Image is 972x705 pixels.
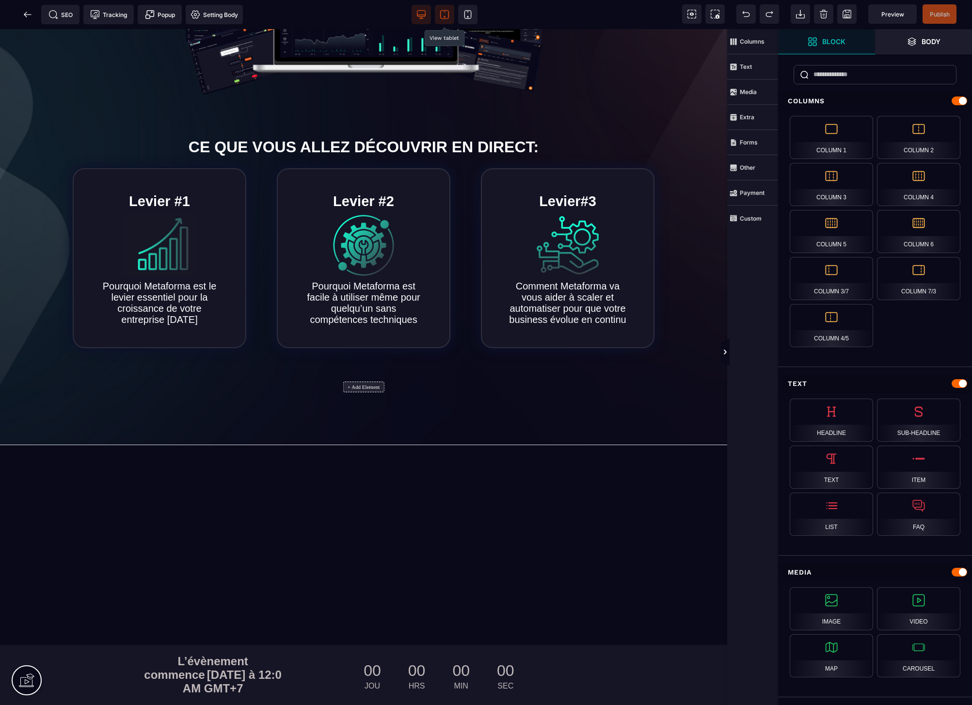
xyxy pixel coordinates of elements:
strong: Extra [740,113,754,121]
div: Item [877,446,960,489]
span: Save [837,4,857,24]
div: Media [778,563,972,581]
span: Preview [881,11,904,18]
div: Headline [790,399,873,442]
strong: Media [740,88,757,96]
span: [DATE] à 12:0 AM GMT+7 [183,639,282,666]
span: Screenshot [705,4,725,24]
img: 4c12a1b87b00009b8b059a2e3f059314_Levier_3.png [537,185,599,247]
span: Create Alert Modal [138,5,182,24]
span: View desktop [412,5,431,24]
span: Setting Body [191,10,238,19]
strong: Block [822,38,845,45]
strong: Custom [740,215,762,222]
span: Open Layers [875,29,972,54]
span: L’évènement commence [144,625,248,652]
span: Extra [727,105,778,130]
text: Levier #2 [331,162,397,183]
span: View tablet [435,5,454,24]
span: Favicon [186,5,243,24]
span: Publish [930,11,950,18]
img: 67ed6705c632a00f98baeed8fafe505a_Levier_2.png [333,185,395,247]
div: Column 3 [790,163,873,206]
div: Column 7/3 [877,257,960,300]
div: JOU [360,653,385,661]
div: MIN [448,653,474,661]
span: Clear [814,4,833,24]
span: SEO [48,10,73,19]
span: Text [727,54,778,80]
span: Redo [760,4,779,24]
span: Undo [736,4,756,24]
strong: Forms [740,139,758,146]
div: Pourquoi Metaforma est facile à utiliser même pour quelqu’un sans compétences techniques [303,252,424,296]
div: 00 [360,631,385,653]
span: Columns [727,29,778,54]
div: 00 [493,631,518,653]
div: Image [790,587,873,630]
span: Tracking code [83,5,134,24]
div: Column 6 [877,210,960,253]
div: Comment Metaforma va vous aider à scaler et automatiser pour que votre business évolue en continu [508,252,628,296]
span: Custom Block [727,206,778,231]
div: Text [778,375,972,393]
span: Save [923,4,956,24]
div: Column 1 [790,116,873,159]
span: Seo meta data [41,5,80,24]
div: Column 2 [877,116,960,159]
div: Column 4 [877,163,960,206]
strong: Text [740,63,752,70]
span: Toggle Views [778,338,788,367]
span: Tracking [90,10,127,19]
span: View mobile [458,5,478,24]
span: Open Blocks [778,29,875,54]
div: Text [790,446,873,489]
div: Columns [778,92,972,110]
div: Pourquoi Metaforma est le levier essentiel pour la croissance de votre entreprise [DATE] [99,252,220,296]
div: 00 [404,631,430,653]
div: Column 5 [790,210,873,253]
span: Preview [868,4,917,24]
h1: CE QUE VOUS ALLEZ DÉCOUVRIR EN DIRECT: [15,104,713,132]
div: Column 3/7 [790,257,873,300]
span: Payment [727,180,778,206]
div: Map [790,634,873,677]
div: HRS [404,653,430,661]
img: 712428bf41863e43c48728bcdd173608_Capture_d%E2%80%99e%CC%81cran_2025-01-05_a%CC%80_18.52.05.png [122,185,197,247]
span: Popup [145,10,175,19]
div: Sub-headline [877,399,960,442]
div: Carousel [877,634,960,677]
strong: Payment [740,189,765,196]
div: Video [877,587,960,630]
text: Levier#3 [537,162,599,183]
span: Other [727,155,778,180]
span: Open Import Webpage [791,4,810,24]
strong: Body [922,38,940,45]
span: Forms [727,130,778,155]
span: Media [727,80,778,105]
div: Column 4/5 [790,304,873,347]
div: List [790,493,873,536]
span: View components [682,4,701,24]
div: FAQ [877,493,960,536]
div: 00 [448,631,474,653]
div: SEC [493,653,518,661]
strong: Other [740,164,755,171]
text: Levier #1 [127,162,192,183]
strong: Columns [740,38,765,45]
span: Back [18,5,37,24]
